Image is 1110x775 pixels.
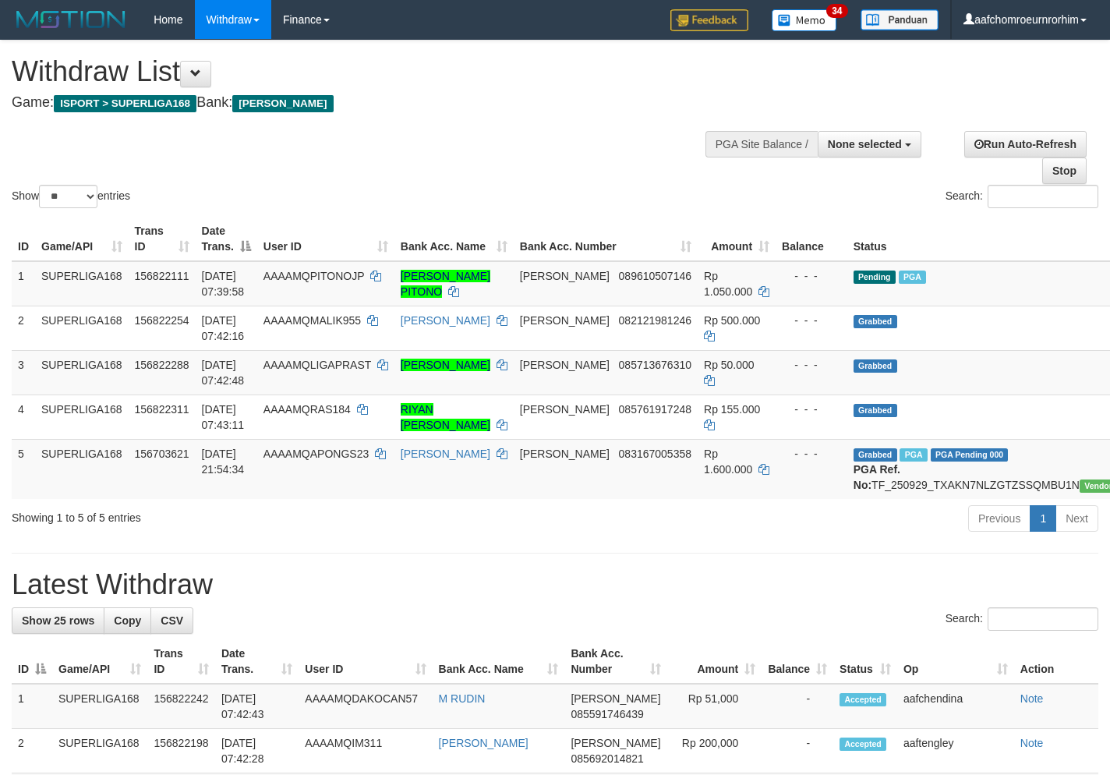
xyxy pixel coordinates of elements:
[667,684,762,729] td: Rp 51,000
[232,95,333,112] span: [PERSON_NAME]
[35,439,129,499] td: SUPERLIGA168
[698,217,776,261] th: Amount: activate to sort column ascending
[571,752,643,765] span: Copy 085692014821 to clipboard
[35,217,129,261] th: Game/API: activate to sort column ascending
[1014,639,1098,684] th: Action
[12,439,35,499] td: 5
[828,138,902,150] span: None selected
[776,217,847,261] th: Balance
[215,639,299,684] th: Date Trans.: activate to sort column ascending
[439,737,528,749] a: [PERSON_NAME]
[401,359,490,371] a: [PERSON_NAME]
[520,359,610,371] span: [PERSON_NAME]
[161,614,183,627] span: CSV
[840,738,886,751] span: Accepted
[263,359,371,371] span: AAAAMQLIGAPRAST
[12,8,130,31] img: MOTION_logo.png
[202,359,245,387] span: [DATE] 07:42:48
[704,403,760,416] span: Rp 155.000
[394,217,514,261] th: Bank Acc. Name: activate to sort column ascending
[619,314,691,327] span: Copy 082121981246 to clipboard
[35,395,129,439] td: SUPERLIGA168
[520,314,610,327] span: [PERSON_NAME]
[12,639,52,684] th: ID: activate to sort column descending
[135,403,189,416] span: 156822311
[257,217,394,261] th: User ID: activate to sort column ascending
[135,448,189,460] span: 156703621
[854,359,897,373] span: Grabbed
[439,692,486,705] a: M RUDIN
[964,131,1087,157] a: Run Auto-Refresh
[854,271,896,284] span: Pending
[401,403,490,431] a: RIYAN [PERSON_NAME]
[12,504,451,526] div: Showing 1 to 5 of 5 entries
[147,684,214,729] td: 156822242
[772,9,837,31] img: Button%20Memo.svg
[263,448,369,460] span: AAAAMQAPONGS23
[202,314,245,342] span: [DATE] 07:42:16
[619,359,691,371] span: Copy 085713676310 to clipboard
[854,404,897,417] span: Grabbed
[52,639,147,684] th: Game/API: activate to sort column ascending
[968,505,1030,532] a: Previous
[899,271,926,284] span: Marked by aafandaneth
[520,448,610,460] span: [PERSON_NAME]
[854,448,897,462] span: Grabbed
[22,614,94,627] span: Show 25 rows
[670,9,748,31] img: Feedback.jpg
[818,131,921,157] button: None selected
[988,607,1098,631] input: Search:
[667,729,762,773] td: Rp 200,000
[1055,505,1098,532] a: Next
[104,607,151,634] a: Copy
[704,270,752,298] span: Rp 1.050.000
[147,729,214,773] td: 156822198
[215,684,299,729] td: [DATE] 07:42:43
[35,350,129,395] td: SUPERLIGA168
[833,639,897,684] th: Status: activate to sort column ascending
[897,684,1014,729] td: aafchendina
[782,446,841,462] div: - - -
[202,403,245,431] span: [DATE] 07:43:11
[514,217,698,261] th: Bank Acc. Number: activate to sort column ascending
[988,185,1098,208] input: Search:
[39,185,97,208] select: Showentries
[571,708,643,720] span: Copy 085591746439 to clipboard
[12,217,35,261] th: ID
[762,729,833,773] td: -
[782,313,841,328] div: - - -
[1042,157,1087,184] a: Stop
[782,402,841,417] div: - - -
[299,729,432,773] td: AAAAMQIM311
[1020,737,1044,749] a: Note
[520,403,610,416] span: [PERSON_NAME]
[150,607,193,634] a: CSV
[840,693,886,706] span: Accepted
[196,217,257,261] th: Date Trans.: activate to sort column descending
[299,639,432,684] th: User ID: activate to sort column ascending
[571,737,660,749] span: [PERSON_NAME]
[762,684,833,729] td: -
[401,314,490,327] a: [PERSON_NAME]
[704,359,755,371] span: Rp 50.000
[900,448,927,462] span: Marked by aafchhiseyha
[704,448,752,476] span: Rp 1.600.000
[12,306,35,350] td: 2
[619,403,691,416] span: Copy 085761917248 to clipboard
[263,314,361,327] span: AAAAMQMALIK955
[704,314,760,327] span: Rp 500.000
[897,639,1014,684] th: Op: activate to sort column ascending
[705,131,818,157] div: PGA Site Balance /
[52,684,147,729] td: SUPERLIGA168
[401,448,490,460] a: [PERSON_NAME]
[114,614,141,627] span: Copy
[12,350,35,395] td: 3
[12,607,104,634] a: Show 25 rows
[1030,505,1056,532] a: 1
[12,185,130,208] label: Show entries
[782,268,841,284] div: - - -
[12,95,724,111] h4: Game: Bank:
[135,314,189,327] span: 156822254
[520,270,610,282] span: [PERSON_NAME]
[667,639,762,684] th: Amount: activate to sort column ascending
